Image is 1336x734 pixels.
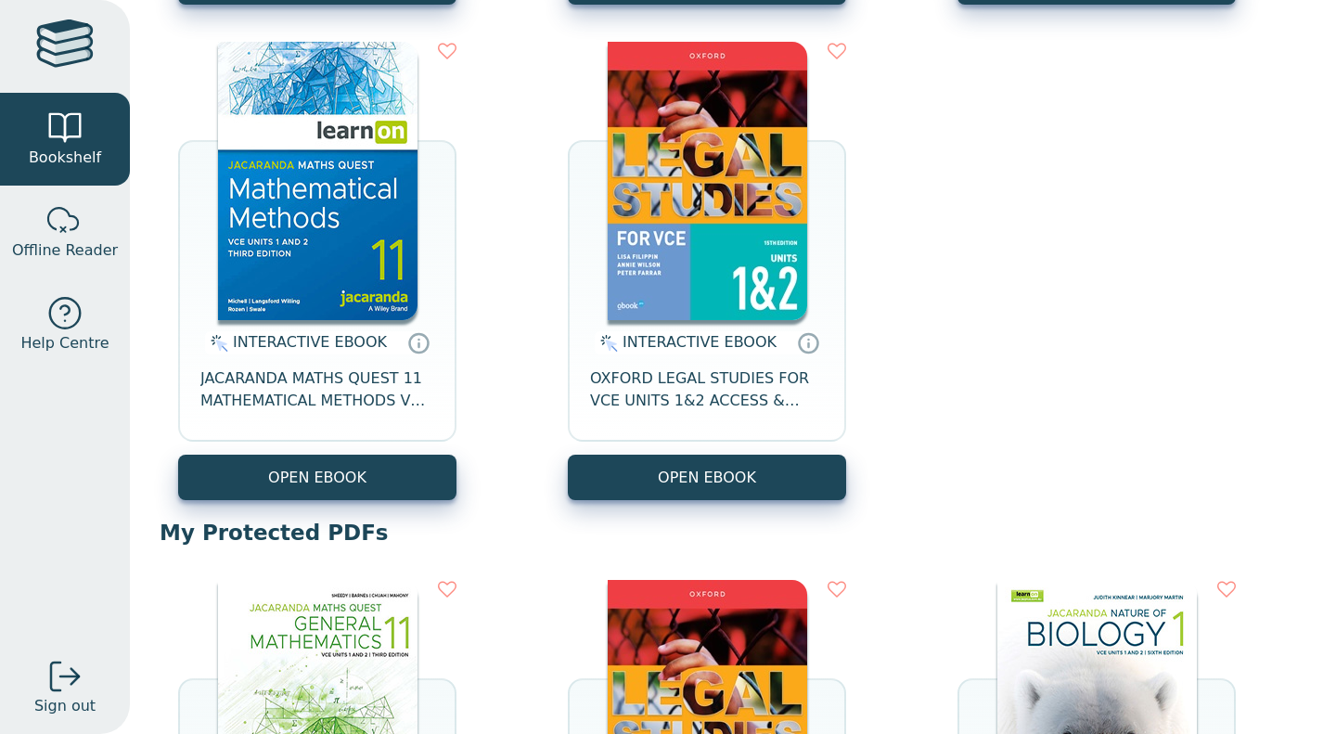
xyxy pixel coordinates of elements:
img: 4924bd51-7932-4040-9111-bbac42153a36.jpg [608,42,807,320]
button: OPEN EBOOK [178,455,456,500]
span: Sign out [34,695,96,717]
span: Help Centre [20,332,109,354]
span: INTERACTIVE EBOOK [233,333,387,351]
span: Offline Reader [12,239,118,262]
span: Bookshelf [29,147,101,169]
img: interactive.svg [595,332,618,354]
p: My Protected PDFs [160,519,1306,547]
a: Interactive eBooks are accessed online via the publisher’s portal. They contain interactive resou... [407,331,430,354]
button: OPEN EBOOK [568,455,846,500]
img: 3d45537d-a581-493a-8efc-3c839325a1f6.jpg [218,42,417,320]
span: JACARANDA MATHS QUEST 11 MATHEMATICAL METHODS VCE UNITS 1&2 3E LEARNON [200,367,434,412]
span: INTERACTIVE EBOOK [623,333,777,351]
span: OXFORD LEGAL STUDIES FOR VCE UNITS 1&2 ACCESS & JUSTICE STUDENT OBOOK + ASSESS 15E [590,367,824,412]
a: Interactive eBooks are accessed online via the publisher’s portal. They contain interactive resou... [797,331,819,354]
img: interactive.svg [205,332,228,354]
